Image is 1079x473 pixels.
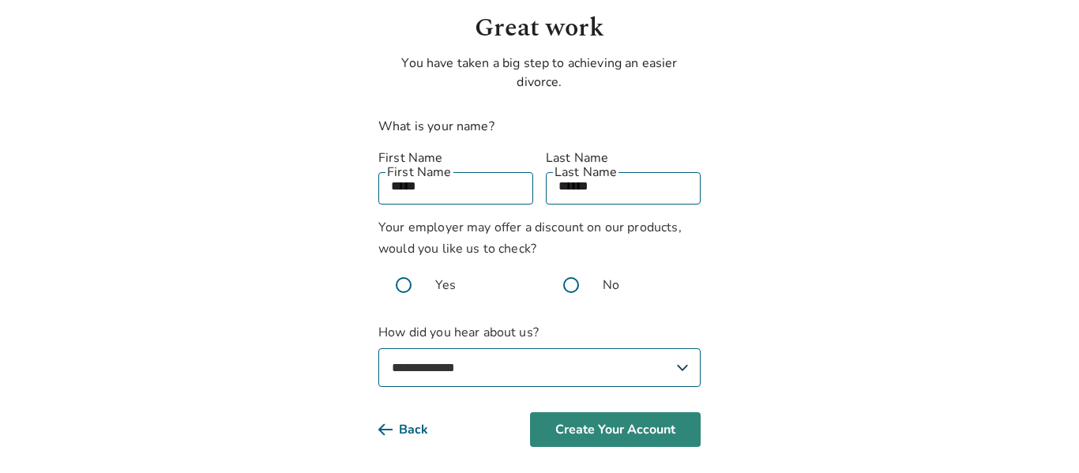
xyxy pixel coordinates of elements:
h1: Great work [378,9,701,47]
p: You have taken a big step to achieving an easier divorce. [378,54,701,92]
span: Your employer may offer a discount on our products, would you like us to check? [378,219,682,257]
label: First Name [378,148,533,167]
button: Back [378,412,453,447]
label: What is your name? [378,118,494,135]
label: How did you hear about us? [378,323,701,387]
label: Last Name [546,148,701,167]
span: No [603,276,619,295]
select: How did you hear about us? [378,348,701,387]
span: Yes [435,276,456,295]
button: Create Your Account [530,412,701,447]
iframe: Chat Widget [1000,397,1079,473]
